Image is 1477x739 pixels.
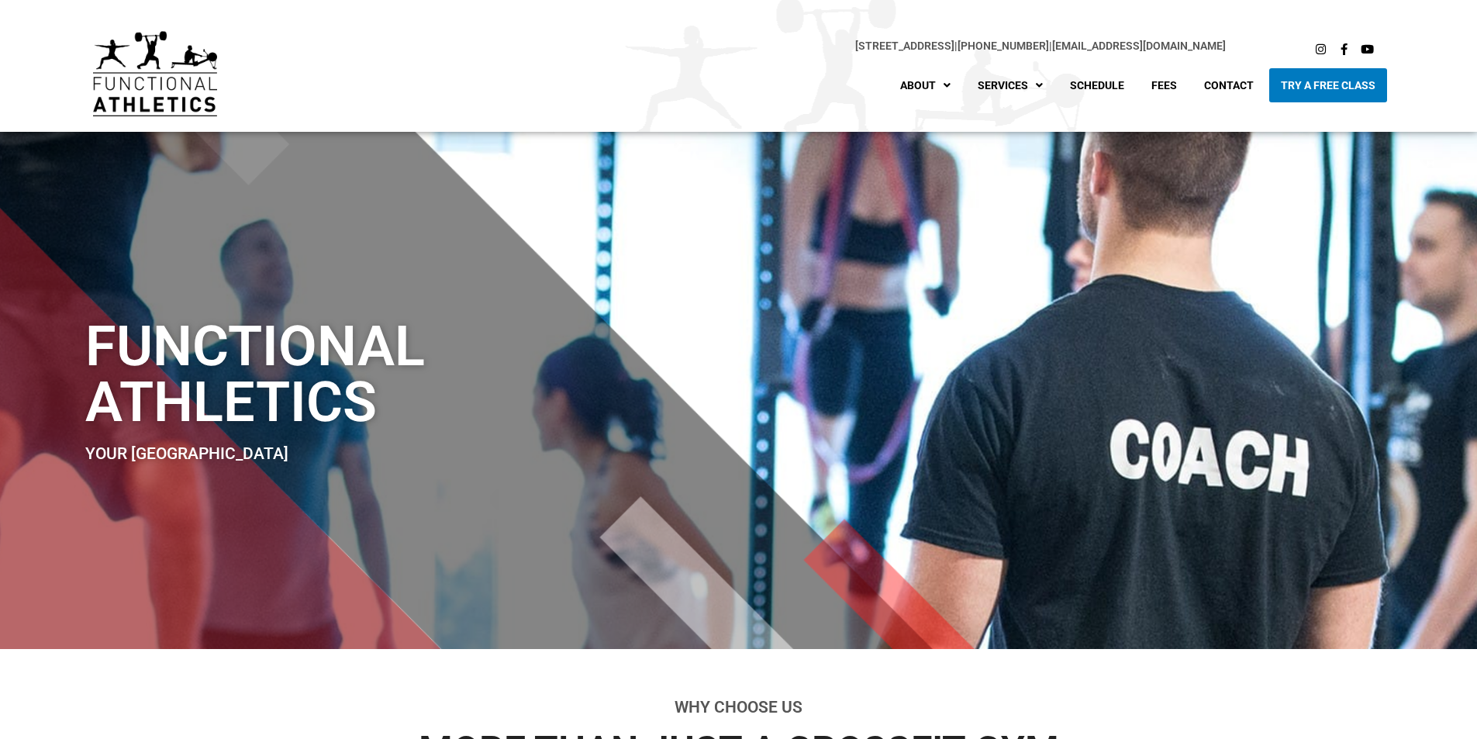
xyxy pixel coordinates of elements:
[855,40,954,52] a: [STREET_ADDRESS]
[966,68,1054,102] a: Services
[248,37,1227,55] p: |
[855,40,958,52] span: |
[1269,68,1387,102] a: Try A Free Class
[85,319,863,430] h1: Functional Athletics
[85,446,863,462] h2: Your [GEOGRAPHIC_DATA]
[889,68,962,102] a: About
[958,40,1049,52] a: [PHONE_NUMBER]
[1052,40,1226,52] a: [EMAIL_ADDRESS][DOMAIN_NAME]
[1140,68,1189,102] a: Fees
[1192,68,1265,102] a: Contact
[93,31,217,116] img: default-logo
[309,699,1169,716] h2: Why Choose Us
[1058,68,1136,102] a: Schedule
